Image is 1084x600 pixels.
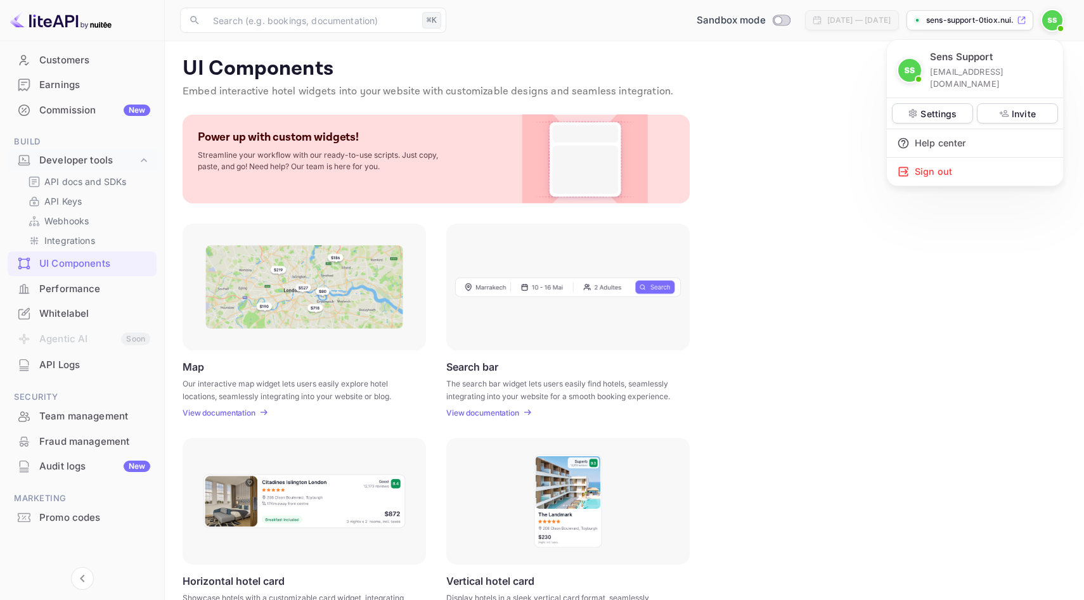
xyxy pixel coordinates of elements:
[920,107,957,120] p: Settings
[887,158,1063,186] div: Sign out
[1012,107,1036,120] p: Invite
[887,129,1063,157] div: Help center
[898,59,921,82] img: Sens Support
[930,50,993,65] p: Sens Support
[930,66,1053,90] p: [EMAIL_ADDRESS][DOMAIN_NAME]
